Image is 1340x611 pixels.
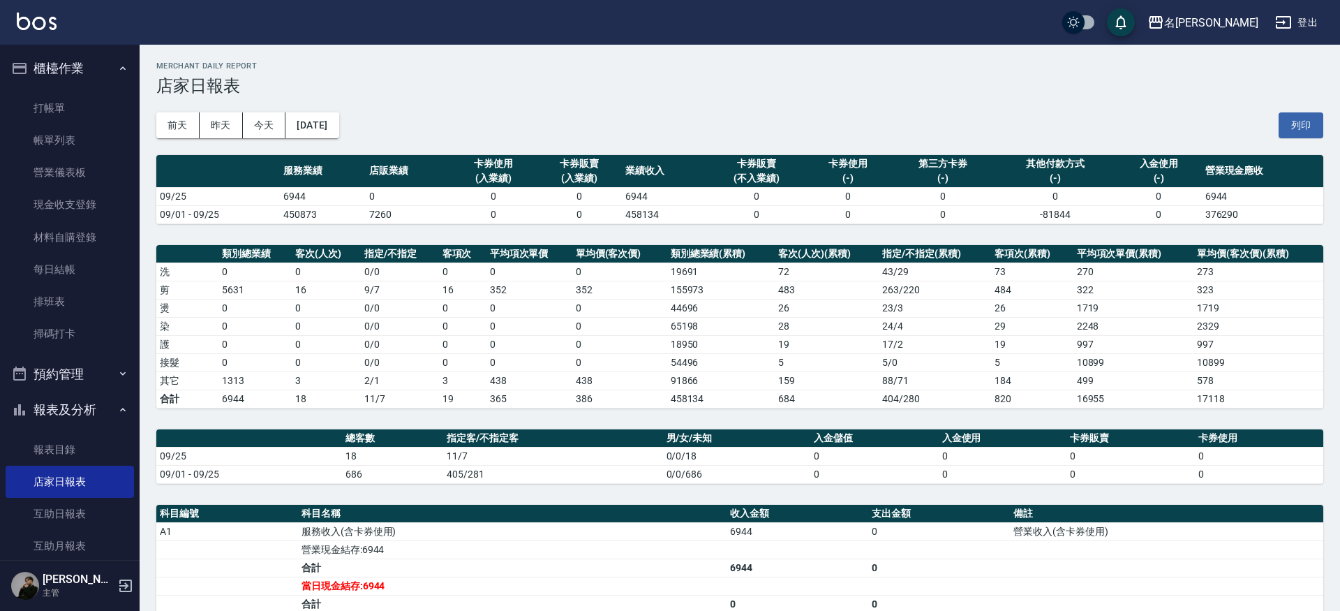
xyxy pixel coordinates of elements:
td: 0 [572,299,667,317]
td: 6944 [1202,187,1323,205]
td: 0 / 0 [361,299,438,317]
td: 營業現金結存:6944 [298,540,727,559]
td: 0 [1116,187,1201,205]
td: 5631 [218,281,292,299]
th: 單均價(客次價) [572,245,667,263]
td: 2329 [1193,317,1323,335]
div: 名[PERSON_NAME] [1164,14,1258,31]
a: 現金收支登錄 [6,189,134,221]
td: 26 [775,299,879,317]
td: 0/0/18 [663,447,810,465]
td: 0 [572,335,667,353]
td: 0 [572,317,667,335]
td: 5 [991,353,1073,371]
td: 44696 [667,299,775,317]
a: 打帳單 [6,92,134,124]
td: 營業收入(含卡券使用) [1010,522,1323,540]
div: (-) [1119,171,1198,186]
td: 19 [439,390,486,408]
th: 客次(人次)(累積) [775,245,879,263]
td: 16 [439,281,486,299]
td: 5 [775,353,879,371]
td: 0 [218,335,292,353]
td: 0/0/686 [663,465,810,483]
td: 6944 [727,522,868,540]
div: (-) [895,171,991,186]
td: 450873 [280,205,365,223]
th: 營業現金應收 [1202,155,1323,188]
td: 0 [218,317,292,335]
td: 0 [1066,465,1195,483]
td: 0 [439,335,486,353]
td: 3 [292,371,361,390]
div: 其他付款方式 [998,156,1112,171]
td: 18950 [667,335,775,353]
td: 剪 [156,281,218,299]
td: 6944 [622,187,707,205]
a: 店家日報表 [6,466,134,498]
div: 第三方卡券 [895,156,991,171]
h2: Merchant Daily Report [156,61,1323,71]
td: 28 [775,317,879,335]
td: 0 [292,299,361,317]
a: 報表目錄 [6,434,134,466]
td: 43 / 29 [879,263,991,281]
td: 23 / 3 [879,299,991,317]
td: 159 [775,371,879,390]
td: 16955 [1073,390,1194,408]
td: 0 [868,559,1010,577]
td: 09/25 [156,447,342,465]
td: 483 [775,281,879,299]
td: 54496 [667,353,775,371]
td: 0 [805,187,891,205]
table: a dense table [156,429,1323,484]
td: 09/25 [156,187,280,205]
td: 0 [292,335,361,353]
td: 6944 [218,390,292,408]
td: 270 [1073,263,1194,281]
td: 0 / 0 [361,263,438,281]
td: 438 [486,371,572,390]
td: 484 [991,281,1073,299]
td: 合計 [298,559,727,577]
td: 0 [439,317,486,335]
button: 名[PERSON_NAME] [1142,8,1264,37]
td: 10899 [1193,353,1323,371]
td: 352 [572,281,667,299]
td: 11/7 [361,390,438,408]
td: 458134 [622,205,707,223]
th: 指定/不指定 [361,245,438,263]
div: (-) [809,171,887,186]
th: 收入金額 [727,505,868,523]
th: 服務業績 [280,155,365,188]
td: 11/7 [443,447,662,465]
th: 卡券使用 [1195,429,1323,448]
a: 掃碼打卡 [6,318,134,350]
td: 0 [486,263,572,281]
a: 互助日報表 [6,498,134,530]
td: 19691 [667,263,775,281]
td: 0 [486,335,572,353]
th: 單均價(客次價)(累積) [1193,245,1323,263]
td: 09/01 - 09/25 [156,465,342,483]
td: 0 [995,187,1116,205]
td: 73 [991,263,1073,281]
td: 0 [1066,447,1195,465]
td: 820 [991,390,1073,408]
div: (入業績) [540,171,618,186]
table: a dense table [156,245,1323,408]
button: 列印 [1279,112,1323,138]
a: 互助月報表 [6,530,134,562]
td: 438 [572,371,667,390]
td: 0 [292,353,361,371]
td: 10899 [1073,353,1194,371]
td: 0 [939,465,1067,483]
td: 323 [1193,281,1323,299]
td: 0 [486,353,572,371]
th: 指定/不指定(累積) [879,245,991,263]
a: 材料自購登錄 [6,221,134,253]
td: 0 [292,263,361,281]
th: 男/女/未知 [663,429,810,448]
td: 19 [775,335,879,353]
div: (入業績) [454,171,533,186]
